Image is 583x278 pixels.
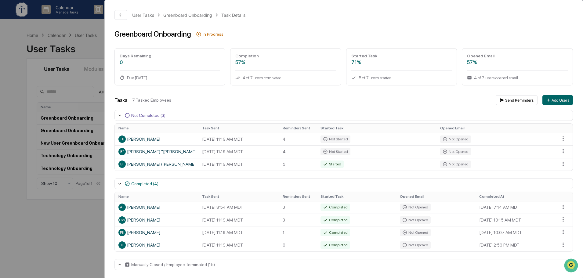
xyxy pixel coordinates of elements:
div: Not Opened [400,216,431,224]
button: Start new chat [104,49,111,56]
div: Not Opened [400,241,431,249]
th: Started Task [317,124,436,133]
div: 🖐️ [6,109,11,114]
div: Greenboard Onboarding [163,13,212,18]
div: 🔎 [6,121,11,125]
div: Greenboard Onboarding [114,30,191,38]
div: Completion [235,53,336,58]
a: 🖐️Preclearance [4,106,42,117]
td: [DATE] 11:19 AM MDT [198,133,279,145]
div: Completed [320,216,350,224]
div: [PERSON_NAME] [118,135,195,143]
div: Not Started [320,148,350,155]
div: 4 of 7 users opened email [467,75,568,80]
a: Powered byPylon [43,135,74,139]
div: 5 of 7 users started [351,75,452,80]
div: Due [DATE] [120,75,220,80]
a: 🗄️Attestations [42,106,78,117]
div: Start new chat [21,47,100,53]
button: See all [95,67,111,74]
p: How can we help? [6,13,111,23]
span: [PERSON_NAME] [19,83,49,88]
span: E" [120,150,124,154]
iframe: Open customer support [563,258,580,274]
td: [DATE] 7:14 AM MDT [476,201,556,214]
td: [DATE] 10:15 AM MDT [476,214,556,226]
td: [DATE] 2:59 PM MDT [476,239,556,251]
img: Cameron Burns [6,77,16,87]
span: Pylon [61,135,74,139]
div: 57% [467,60,568,65]
div: Not Opened [440,135,471,143]
span: Attestations [50,108,76,114]
td: 3 [279,214,317,226]
div: Completed [320,204,350,211]
th: Reminders Sent [279,192,317,201]
div: Tasks [114,97,127,103]
td: [DATE] 8:54 AM MDT [198,201,279,214]
div: [PERSON_NAME] [118,229,195,236]
div: [PERSON_NAME] [118,204,195,211]
span: TB [120,137,124,141]
th: Task Sent [198,192,279,201]
th: Opened Email [436,124,556,133]
img: 1746055101610-c473b297-6a78-478c-a979-82029cc54cd1 [6,47,17,58]
div: Not Started [320,135,350,143]
button: Add Users [542,95,573,105]
span: • [51,83,53,88]
div: Started [320,161,344,168]
div: Days Remaining [120,53,220,58]
span: [DATE] [54,83,67,88]
div: Not Opened [440,148,471,155]
div: Past conversations [6,68,41,73]
div: [PERSON_NAME] [118,241,195,249]
td: 1 [279,226,317,239]
div: 71% [351,60,452,65]
td: 5 [279,158,317,171]
button: Send Reminders [496,95,538,105]
th: Reminders Sent [279,124,317,133]
td: 0 [279,239,317,251]
div: Completed [320,229,350,236]
div: Opened Email [467,53,568,58]
th: Completed At [476,192,556,201]
td: [DATE] 10:07 AM MDT [476,226,556,239]
span: B( [120,162,124,166]
div: Not Opened [400,204,431,211]
div: [PERSON_NAME] "[PERSON_NAME]" [PERSON_NAME] [118,148,195,155]
div: In Progress [203,32,223,37]
div: Not Opened [440,161,471,168]
td: 3 [279,201,317,214]
td: [DATE] 11:19 AM MDT [198,145,279,158]
img: 1746055101610-c473b297-6a78-478c-a979-82029cc54cd1 [12,83,17,88]
td: [DATE] 11:19 AM MDT [198,214,279,226]
td: [DATE] 11:19 AM MDT [198,239,279,251]
div: Completed [320,241,350,249]
div: Manually Closed / Employee Terminated (15) [131,262,215,267]
span: JH [120,243,125,247]
span: AT [120,205,124,209]
div: Not Completed (3) [131,113,165,118]
span: Data Lookup [12,120,38,126]
span: Preclearance [12,108,39,114]
td: 4 [279,133,317,145]
th: Name [115,192,198,201]
th: Opened Email [396,192,476,201]
div: Task Details [221,13,245,18]
div: [PERSON_NAME] ([PERSON_NAME]) [PERSON_NAME] [118,161,195,168]
div: We're available if you need us! [21,53,77,58]
td: [DATE] 11:19 AM MDT [198,158,279,171]
div: Started Task [351,53,452,58]
div: 4 of 7 users completed [235,75,336,80]
div: [PERSON_NAME] [118,216,195,224]
th: Task Sent [198,124,279,133]
div: 7 Tasked Employees [132,98,491,103]
th: Started Task [317,192,396,201]
div: 0 [120,60,220,65]
th: Name [115,124,198,133]
span: PK [120,230,124,235]
td: 4 [279,145,317,158]
div: Not Opened [400,229,431,236]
